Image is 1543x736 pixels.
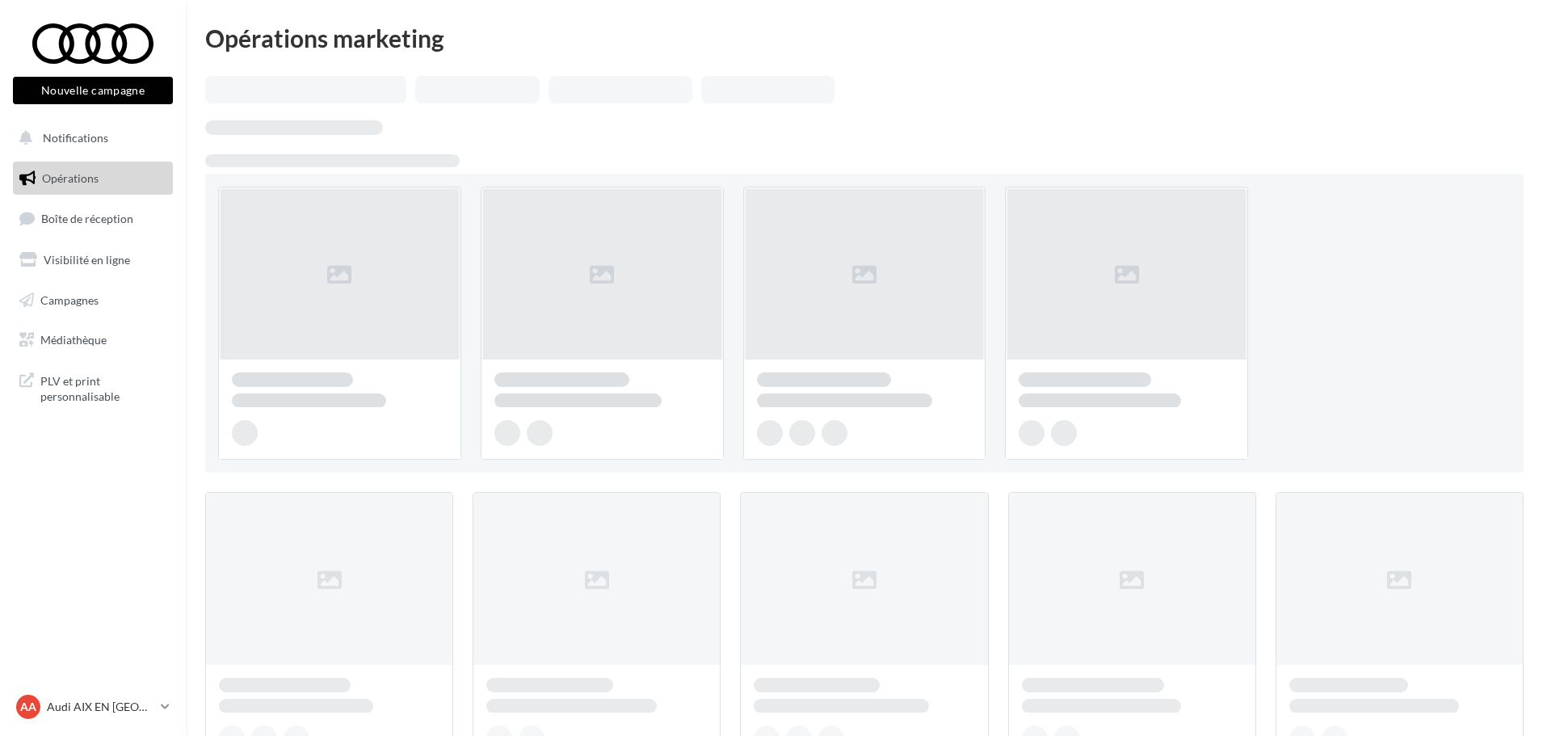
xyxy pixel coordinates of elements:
[44,253,130,267] span: Visibilité en ligne
[40,292,99,306] span: Campagnes
[40,333,107,347] span: Médiathèque
[41,212,133,225] span: Boîte de réception
[13,692,173,722] a: AA Audi AIX EN [GEOGRAPHIC_DATA]
[10,284,176,318] a: Campagnes
[43,131,108,145] span: Notifications
[10,162,176,196] a: Opérations
[20,699,36,715] span: AA
[10,364,176,411] a: PLV et print personnalisable
[10,323,176,357] a: Médiathèque
[13,77,173,104] button: Nouvelle campagne
[10,121,170,155] button: Notifications
[47,699,154,715] p: Audi AIX EN [GEOGRAPHIC_DATA]
[10,201,176,236] a: Boîte de réception
[42,171,99,185] span: Opérations
[10,243,176,277] a: Visibilité en ligne
[40,370,166,405] span: PLV et print personnalisable
[205,26,1524,50] div: Opérations marketing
